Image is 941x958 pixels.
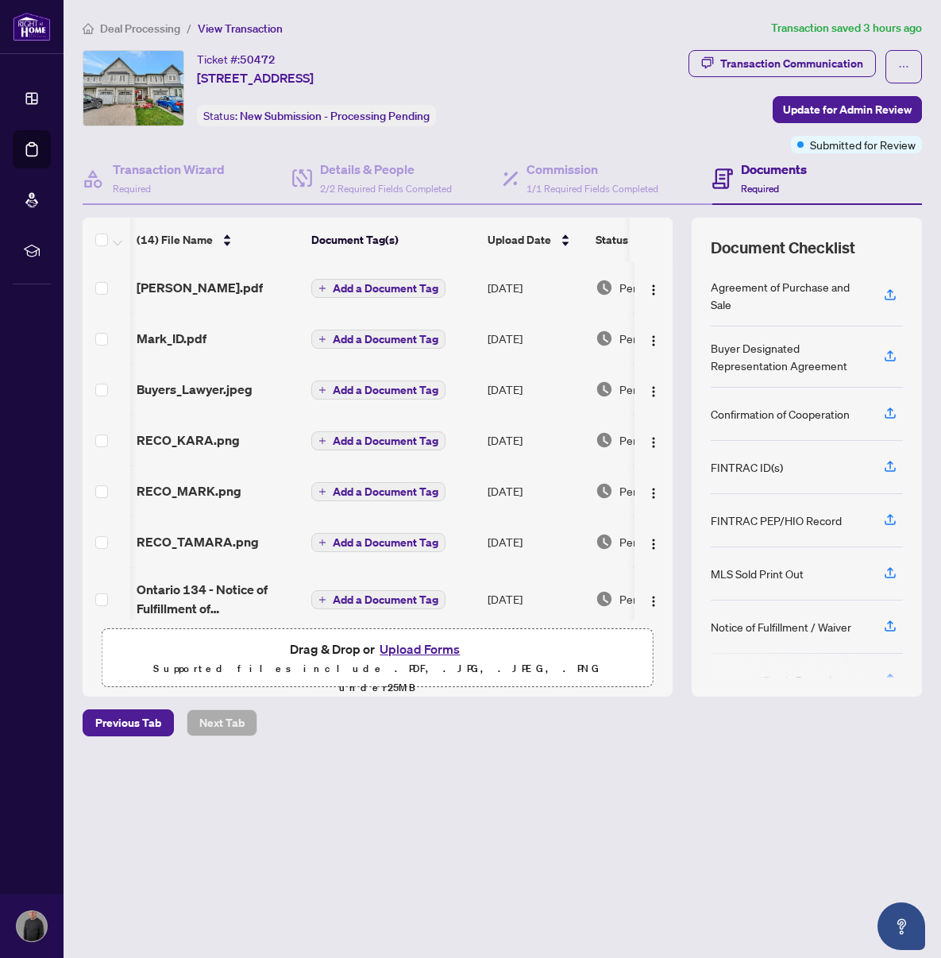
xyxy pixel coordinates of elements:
[318,488,326,496] span: plus
[333,334,438,345] span: Add a Document Tag
[311,380,445,400] button: Add a Document Tag
[83,51,183,126] img: IMG-40749530_1.jpg
[137,431,240,450] span: RECO_KARA.png
[311,532,445,553] button: Add a Document Tag
[311,330,445,349] button: Add a Document Tag
[137,278,263,297] span: [PERSON_NAME].pdf
[773,96,922,123] button: Update for Admin Review
[481,516,589,567] td: [DATE]
[711,237,855,259] span: Document Checklist
[589,218,724,262] th: Status
[647,487,660,500] img: Logo
[488,231,551,249] span: Upload Date
[187,709,257,736] button: Next Tab
[596,231,628,249] span: Status
[711,458,783,476] div: FINTRAC ID(s)
[83,709,174,736] button: Previous Tab
[137,580,299,618] span: Ontario 134 - Notice of Fulfillment of ConditionsOption to Purchase Agreement.pdf
[641,275,666,300] button: Logo
[641,377,666,402] button: Logo
[596,380,613,398] img: Document Status
[688,50,876,77] button: Transaction Communication
[596,279,613,296] img: Document Status
[526,160,658,179] h4: Commission
[898,61,909,72] span: ellipsis
[481,218,589,262] th: Upload Date
[741,183,779,195] span: Required
[318,284,326,292] span: plus
[137,329,206,348] span: Mark_ID.pdf
[197,50,276,68] div: Ticket #:
[311,279,445,298] button: Add a Document Tag
[311,590,445,609] button: Add a Document Tag
[318,335,326,343] span: plus
[197,105,436,126] div: Status:
[711,618,851,635] div: Notice of Fulfillment / Waiver
[130,218,305,262] th: (14) File Name
[311,589,445,610] button: Add a Document Tag
[240,109,430,123] span: New Submission - Processing Pending
[311,278,445,299] button: Add a Document Tag
[481,313,589,364] td: [DATE]
[810,136,916,153] span: Submitted for Review
[311,329,445,350] button: Add a Document Tag
[305,218,481,262] th: Document Tag(s)
[102,629,653,707] span: Drag & Drop orUpload FormsSupported files include .PDF, .JPG, .JPEG, .PNG under25MB
[647,334,660,347] img: Logo
[711,512,842,529] div: FINTRAC PEP/HIO Record
[596,330,613,347] img: Document Status
[619,330,699,347] span: Pending Review
[197,68,314,87] span: [STREET_ADDRESS]
[711,339,865,374] div: Buyer Designated Representation Agreement
[619,279,699,296] span: Pending Review
[619,590,699,608] span: Pending Review
[526,183,658,195] span: 1/1 Required Fields Completed
[83,23,94,34] span: home
[647,595,660,608] img: Logo
[100,21,180,36] span: Deal Processing
[333,384,438,396] span: Add a Document Tag
[375,639,465,659] button: Upload Forms
[619,380,699,398] span: Pending Review
[481,465,589,516] td: [DATE]
[137,380,253,399] span: Buyers_Lawyer.jpeg
[311,431,445,450] button: Add a Document Tag
[187,19,191,37] li: /
[641,427,666,453] button: Logo
[17,911,47,941] img: Profile Icon
[771,19,922,37] article: Transaction saved 3 hours ago
[137,231,213,249] span: (14) File Name
[619,533,699,550] span: Pending Review
[137,532,259,551] span: RECO_TAMARA.png
[481,364,589,415] td: [DATE]
[311,380,445,400] button: Add a Document Tag
[320,160,452,179] h4: Details & People
[481,567,589,631] td: [DATE]
[720,51,863,76] div: Transaction Communication
[240,52,276,67] span: 50472
[113,160,225,179] h4: Transaction Wizard
[596,590,613,608] img: Document Status
[596,431,613,449] img: Document Status
[647,284,660,296] img: Logo
[318,596,326,604] span: plus
[641,529,666,554] button: Logo
[641,478,666,504] button: Logo
[198,21,283,36] span: View Transaction
[290,639,465,659] span: Drag & Drop or
[333,486,438,497] span: Add a Document Tag
[647,385,660,398] img: Logo
[318,437,326,445] span: plus
[711,565,804,582] div: MLS Sold Print Out
[333,435,438,446] span: Add a Document Tag
[333,537,438,548] span: Add a Document Tag
[318,539,326,547] span: plus
[318,386,326,394] span: plus
[641,326,666,351] button: Logo
[311,431,445,451] button: Add a Document Tag
[877,902,925,950] button: Open asap
[619,482,699,500] span: Pending Review
[481,415,589,465] td: [DATE]
[311,481,445,502] button: Add a Document Tag
[112,659,643,697] p: Supported files include .PDF, .JPG, .JPEG, .PNG under 25 MB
